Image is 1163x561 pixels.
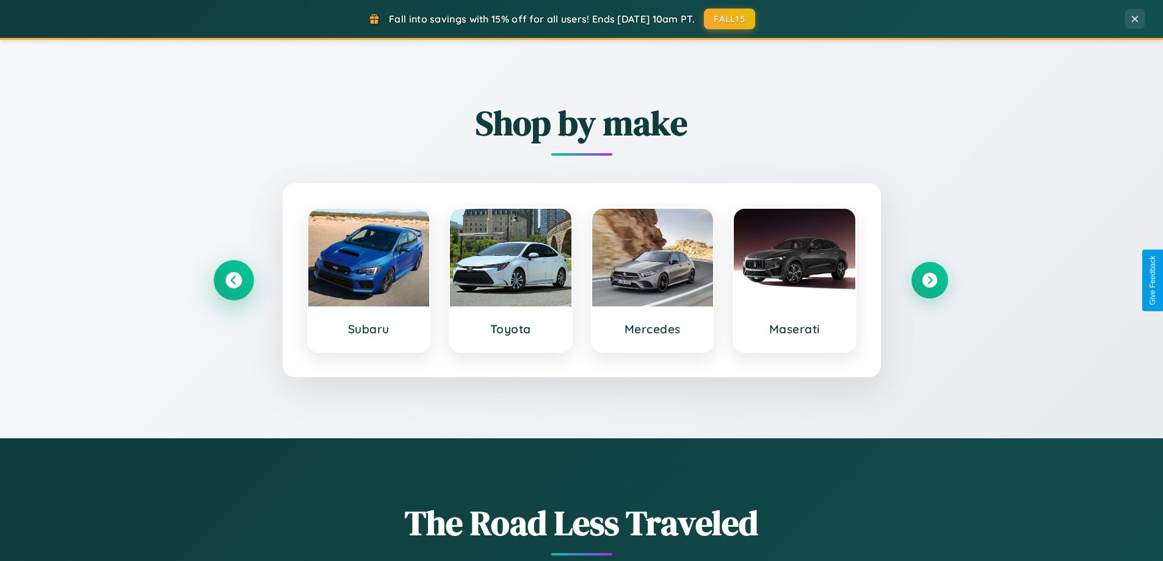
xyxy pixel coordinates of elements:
[389,13,695,25] span: Fall into savings with 15% off for all users! Ends [DATE] 10am PT.
[216,499,948,546] h1: The Road Less Traveled
[462,322,559,336] h3: Toyota
[604,322,701,336] h3: Mercedes
[216,100,948,147] h2: Shop by make
[321,322,418,336] h3: Subaru
[704,9,755,29] button: FALL15
[1148,256,1157,305] div: Give Feedback
[746,322,843,336] h3: Maserati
